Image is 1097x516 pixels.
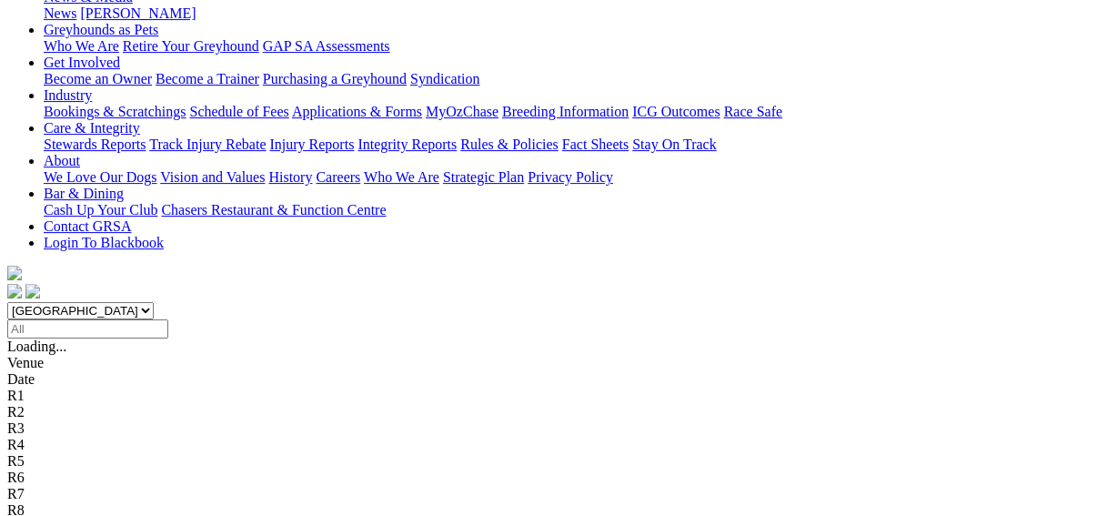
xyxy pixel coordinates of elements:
a: Greyhounds as Pets [44,22,158,37]
a: Retire Your Greyhound [123,38,259,54]
a: Industry [44,87,92,103]
a: Chasers Restaurant & Function Centre [161,202,386,218]
a: Care & Integrity [44,120,140,136]
img: facebook.svg [7,284,22,298]
a: Vision and Values [160,169,265,185]
a: Schedule of Fees [189,104,288,119]
a: Who We Are [44,38,119,54]
a: Login To Blackbook [44,235,164,250]
a: Contact GRSA [44,218,131,234]
div: R7 [7,486,1090,502]
a: News [44,5,76,21]
div: Date [7,371,1090,388]
div: Get Involved [44,71,1090,87]
a: Who We Are [364,169,439,185]
a: Injury Reports [269,137,354,152]
div: Bar & Dining [44,202,1090,218]
div: R1 [7,388,1090,404]
div: R6 [7,470,1090,486]
a: Rules & Policies [460,137,559,152]
a: Get Involved [44,55,120,70]
a: Applications & Forms [292,104,422,119]
input: Select date [7,319,168,339]
a: Bar & Dining [44,186,124,201]
a: Integrity Reports [357,137,457,152]
a: ICG Outcomes [632,104,720,119]
div: Greyhounds as Pets [44,38,1090,55]
a: Stewards Reports [44,137,146,152]
a: Bookings & Scratchings [44,104,186,119]
a: About [44,153,80,168]
a: MyOzChase [426,104,498,119]
span: Loading... [7,339,66,354]
a: GAP SA Assessments [263,38,390,54]
div: R5 [7,453,1090,470]
a: [PERSON_NAME] [80,5,196,21]
a: Careers [316,169,360,185]
img: twitter.svg [25,284,40,298]
a: Syndication [410,71,479,86]
img: logo-grsa-white.png [7,266,22,280]
div: Venue [7,355,1090,371]
a: Race Safe [723,104,781,119]
a: Become an Owner [44,71,152,86]
div: Care & Integrity [44,137,1090,153]
div: News & Media [44,5,1090,22]
a: Breeding Information [502,104,629,119]
a: Track Injury Rebate [149,137,266,152]
a: Fact Sheets [562,137,629,152]
a: Become a Trainer [156,71,259,86]
div: About [44,169,1090,186]
a: Stay On Track [632,137,716,152]
a: History [268,169,312,185]
a: Privacy Policy [528,169,613,185]
div: R2 [7,404,1090,420]
a: Strategic Plan [443,169,524,185]
a: We Love Our Dogs [44,169,156,185]
div: R3 [7,420,1090,437]
a: Cash Up Your Club [44,202,157,218]
a: Purchasing a Greyhound [263,71,407,86]
div: Industry [44,104,1090,120]
div: R4 [7,437,1090,453]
